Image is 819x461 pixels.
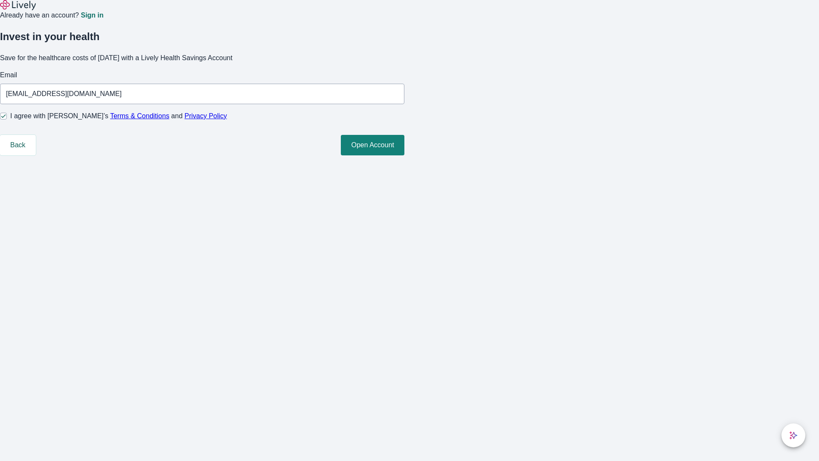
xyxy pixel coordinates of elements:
span: I agree with [PERSON_NAME]’s and [10,111,227,121]
a: Privacy Policy [185,112,227,120]
a: Terms & Conditions [110,112,169,120]
a: Sign in [81,12,103,19]
button: chat [781,423,805,447]
svg: Lively AI Assistant [789,431,798,440]
button: Open Account [341,135,404,155]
